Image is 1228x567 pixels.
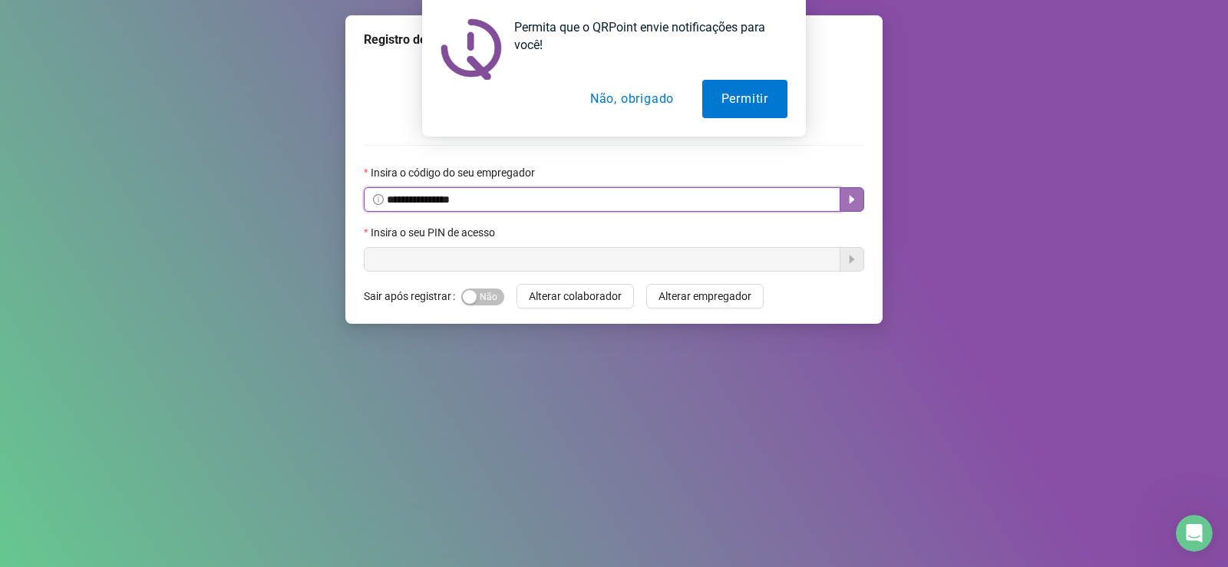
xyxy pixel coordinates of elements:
label: Insira o código do seu empregador [364,164,545,181]
img: notification icon [441,18,502,80]
iframe: Intercom live chat [1176,515,1213,552]
div: Permita que o QRPoint envie notificações para você! [502,18,787,54]
button: Alterar empregador [646,284,764,308]
span: caret-right [846,193,858,206]
label: Insira o seu PIN de acesso [364,224,505,241]
button: Não, obrigado [571,80,693,118]
span: Alterar colaborador [529,288,622,305]
span: info-circle [373,194,384,205]
button: Permitir [702,80,787,118]
button: Alterar colaborador [517,284,634,308]
span: Alterar empregador [659,288,751,305]
label: Sair após registrar [364,284,461,308]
